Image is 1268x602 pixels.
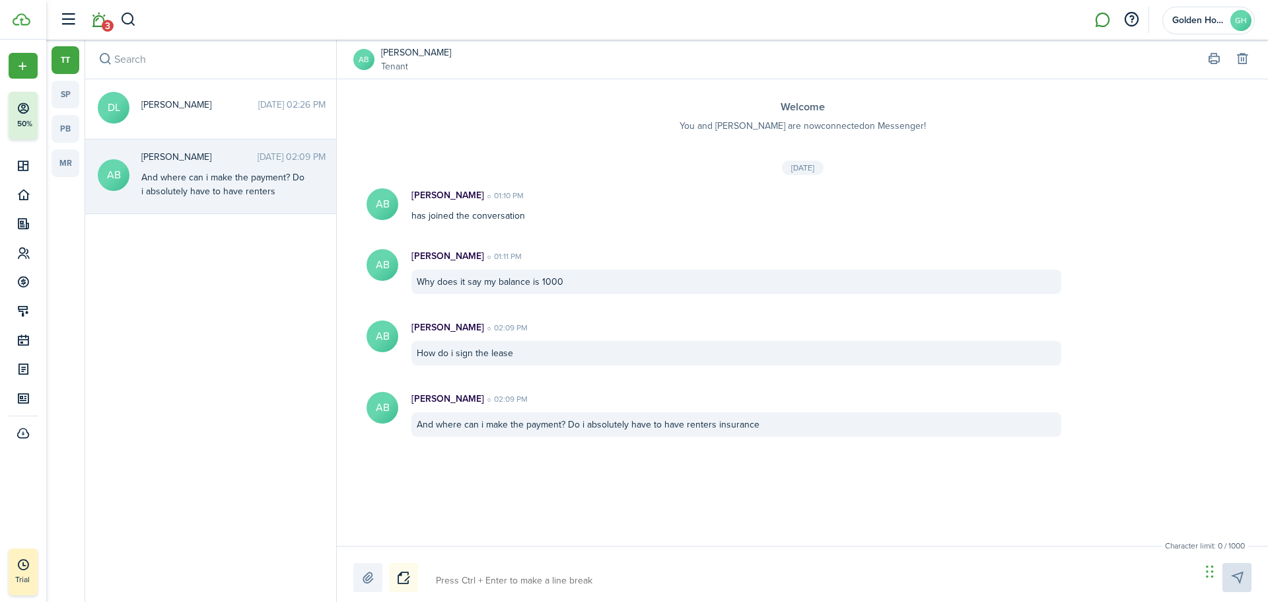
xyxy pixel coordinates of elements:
[96,50,114,69] button: Search
[86,3,111,37] a: Notifications
[367,188,398,220] avatar-text: AB
[102,20,114,32] span: 3
[484,322,528,334] time: 02:09 PM
[13,13,30,26] img: TenantCloud
[52,46,79,74] a: tt
[353,49,374,70] a: AB
[1230,10,1251,31] avatar-text: GH
[367,320,398,352] avatar-text: AB
[85,40,336,79] input: search
[17,118,33,130] p: 50%
[782,161,824,175] div: [DATE]
[367,392,398,424] avatar-text: AB
[484,393,528,405] time: 02:09 PM
[381,46,451,59] a: [PERSON_NAME]
[120,9,137,31] button: Search
[1172,16,1225,25] span: Golden Horizon Properties
[411,341,1061,365] div: How do i sign the lease
[141,170,306,212] div: And where can i make the payment? Do i absolutely have to have renters insurance
[411,412,1061,437] div: And where can i make the payment? Do i absolutely have to have renters insurance
[52,115,79,143] a: pb
[367,249,398,281] avatar-text: AB
[55,7,81,32] button: Open sidebar
[1120,9,1143,31] button: Open resource center
[411,392,484,406] p: [PERSON_NAME]
[9,53,38,79] button: Open menu
[1206,552,1214,591] div: Drag
[9,548,38,595] a: Trial
[141,150,258,164] span: Anthony Barker
[1202,539,1268,602] iframe: Chat Widget
[258,150,326,164] time: [DATE] 02:09 PM
[258,98,326,112] time: [DATE] 02:26 PM
[9,92,118,139] button: 50%
[141,98,258,112] span: David Love
[411,249,484,263] p: [PERSON_NAME]
[1162,540,1248,552] small: Character limit: 0 / 1000
[411,188,484,202] p: [PERSON_NAME]
[398,188,1074,223] div: has joined the conversation
[52,81,79,108] a: sp
[1233,50,1251,69] button: Delete
[15,574,68,585] p: Trial
[484,190,524,202] time: 01:10 PM
[381,59,451,73] a: Tenant
[1205,50,1223,69] button: Print
[389,563,418,592] button: Notice
[52,149,79,177] a: mr
[363,119,1242,133] p: You and [PERSON_NAME] are now connected on Messenger!
[411,270,1061,294] div: Why does it say my balance is 1000
[98,159,129,191] avatar-text: AB
[411,320,484,334] p: [PERSON_NAME]
[363,99,1242,116] h3: Welcome
[98,92,129,124] avatar-text: DL
[484,250,522,262] time: 01:11 PM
